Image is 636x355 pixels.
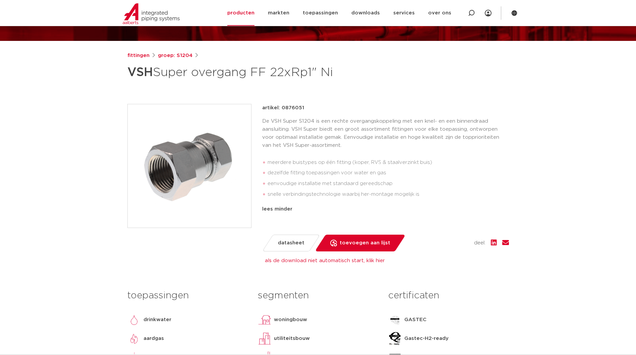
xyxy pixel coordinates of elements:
[127,332,141,345] img: aardgas
[268,157,509,168] li: meerdere buistypes op één fitting (koper, RVS & staalverzinkt buis)
[143,316,171,324] p: drinkwater
[158,52,192,60] a: groep: S1204
[258,332,271,345] img: utiliteitsbouw
[262,117,509,150] p: De VSH Super S1204 is een rechte overgangskoppeling met een knel- en een binnendraad aansluiting....
[274,316,307,324] p: woningbouw
[268,168,509,178] li: dezelfde fitting toepassingen voor water en gas
[404,316,426,324] p: GASTEC
[143,335,164,343] p: aardgas
[474,239,485,247] span: deel:
[404,335,449,343] p: Gastec-H2-ready
[127,66,153,78] strong: VSH
[278,238,304,248] span: datasheet
[258,313,271,327] img: woningbouw
[128,104,251,228] img: Product Image for VSH Super overgang FF 22xRp1" Ni
[388,313,402,327] img: GASTEC
[340,238,390,248] span: toevoegen aan lijst
[262,104,304,112] p: artikel: 0876051
[265,258,385,263] a: als de download niet automatisch start, klik hier
[388,332,402,345] img: Gastec-H2-ready
[268,189,509,200] li: snelle verbindingstechnologie waarbij her-montage mogelijk is
[262,205,509,213] div: lees minder
[127,313,141,327] img: drinkwater
[268,178,509,189] li: eenvoudige installatie met standaard gereedschap
[127,62,379,82] h1: Super overgang FF 22xRp1" Ni
[258,289,378,302] h3: segmenten
[127,52,150,60] a: fittingen
[127,289,248,302] h3: toepassingen
[388,289,509,302] h3: certificaten
[262,235,320,251] a: datasheet
[274,335,310,343] p: utiliteitsbouw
